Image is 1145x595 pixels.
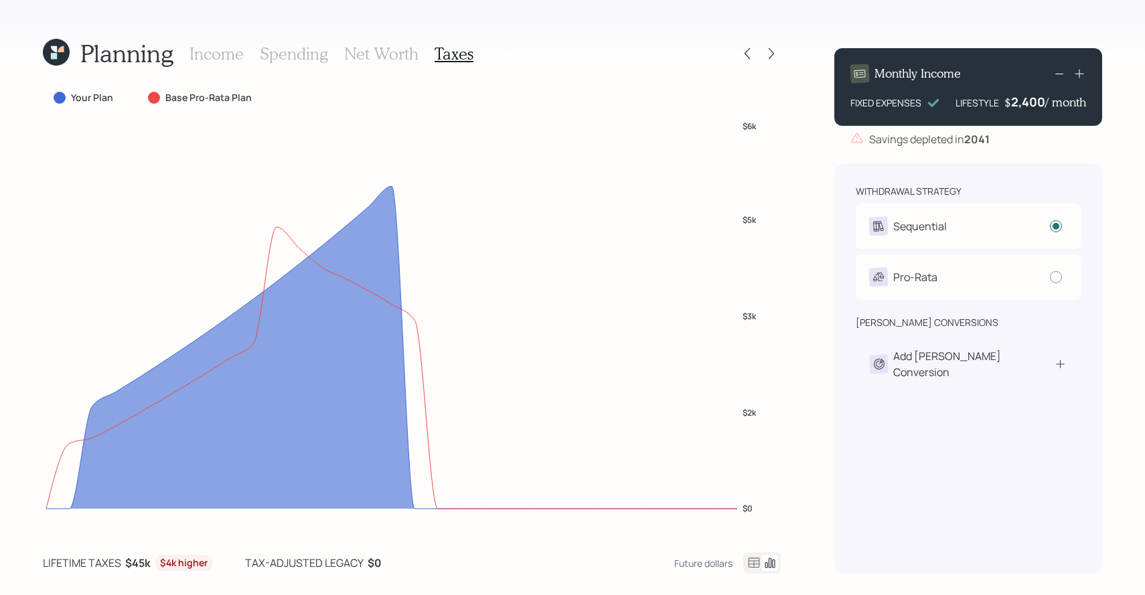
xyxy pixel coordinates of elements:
[850,96,921,110] div: FIXED EXPENSES
[869,131,990,147] div: Savings depleted in
[956,96,999,110] div: LIFESTYLE
[743,310,757,321] tspan: $3k
[856,185,962,198] div: withdrawal strategy
[743,214,757,226] tspan: $5k
[1011,94,1045,110] div: 2,400
[893,348,1054,380] div: Add [PERSON_NAME] Conversion
[674,557,733,570] div: Future dollars
[1045,95,1086,110] h4: / month
[435,44,473,64] h3: Taxes
[160,556,208,570] div: $4k higher
[189,44,244,64] h3: Income
[368,556,382,570] b: $0
[260,44,328,64] h3: Spending
[80,39,173,68] h1: Planning
[743,406,757,418] tspan: $2k
[743,503,753,514] tspan: $0
[344,44,418,64] h3: Net Worth
[893,218,947,234] div: Sequential
[893,269,937,285] div: Pro-Rata
[964,132,990,147] b: 2041
[165,91,252,104] label: Base Pro-Rata Plan
[856,316,998,329] div: [PERSON_NAME] conversions
[43,555,121,571] div: lifetime taxes
[1004,95,1011,110] h4: $
[71,91,113,104] label: Your Plan
[743,120,757,131] tspan: $6k
[125,556,151,570] b: $45k
[874,66,961,81] h4: Monthly Income
[245,555,364,571] div: tax-adjusted legacy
